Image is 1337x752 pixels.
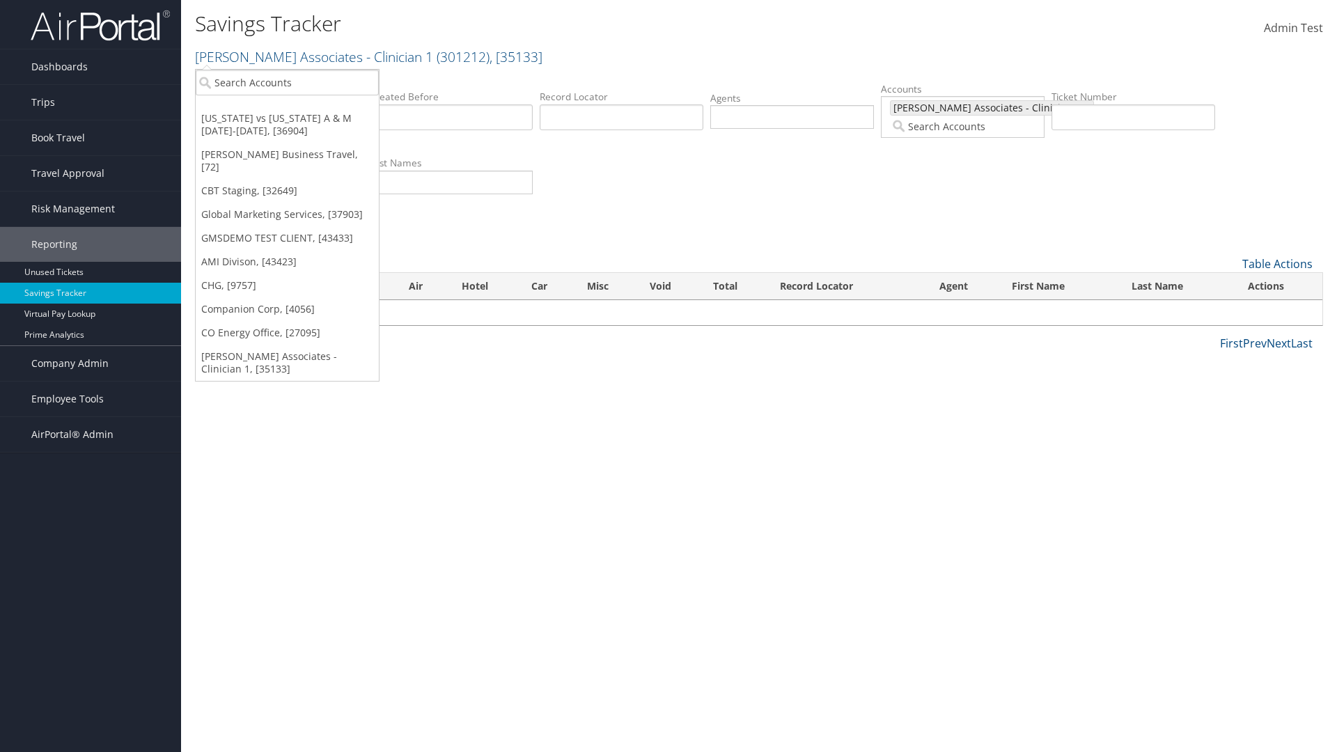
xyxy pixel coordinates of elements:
input: Search Accounts [196,70,379,95]
th: Air [396,273,449,300]
a: GMSDEMO TEST CLIENT, [43433] [196,226,379,250]
span: [PERSON_NAME] Associates - Clinician 1 [891,101,1081,115]
span: Employee Tools [31,382,104,416]
th: Record Locator: activate to sort column ascending [767,273,927,300]
img: airportal-logo.png [31,9,170,42]
span: Reporting [31,227,77,262]
a: Companion Corp, [4056] [196,297,379,321]
a: Prev [1243,336,1267,351]
th: Last Name [1119,273,1236,300]
a: First [1220,336,1243,351]
a: [PERSON_NAME] Associates - Clinician 1, [35133] [196,345,379,381]
th: Car [519,273,574,300]
label: Last Names [369,156,533,170]
span: Book Travel [31,120,85,155]
label: Accounts [881,82,1045,96]
label: Record Locator [540,90,703,104]
a: [PERSON_NAME] Associates - Clinician 1 [195,47,542,66]
th: Total [701,273,767,300]
span: Company Admin [31,346,109,381]
label: Agents [710,91,874,105]
a: Last [1291,336,1313,351]
a: Global Marketing Services, [37903] [196,203,379,226]
a: AMI Divison, [43423] [196,250,379,274]
label: Created Before [369,90,533,104]
span: , [ 35133 ] [490,47,542,66]
th: Misc [574,273,638,300]
th: First Name [999,273,1119,300]
th: Hotel [449,273,519,300]
a: [US_STATE] vs [US_STATE] A & M [DATE]-[DATE], [36904] [196,107,379,143]
a: Admin Test [1264,7,1323,50]
span: Dashboards [31,49,88,84]
span: Travel Approval [31,156,104,191]
span: Risk Management [31,191,115,226]
a: CBT Staging, [32649] [196,179,379,203]
a: CO Energy Office, [27095] [196,321,379,345]
span: Trips [31,85,55,120]
span: AirPortal® Admin [31,417,114,452]
td: No Savings Tracker records found [196,300,1322,325]
label: Ticket Number [1051,90,1215,104]
a: [PERSON_NAME] Business Travel, [72] [196,143,379,179]
th: Actions [1235,273,1322,300]
input: Search Accounts [890,119,1035,133]
a: CHG, [9757] [196,274,379,297]
span: ( 301212 ) [437,47,490,66]
a: Table Actions [1242,256,1313,272]
th: Void [637,273,701,300]
h1: Savings Tracker [195,9,947,38]
a: Next [1267,336,1291,351]
span: Admin Test [1264,20,1323,36]
th: Agent: activate to sort column descending [927,273,999,300]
